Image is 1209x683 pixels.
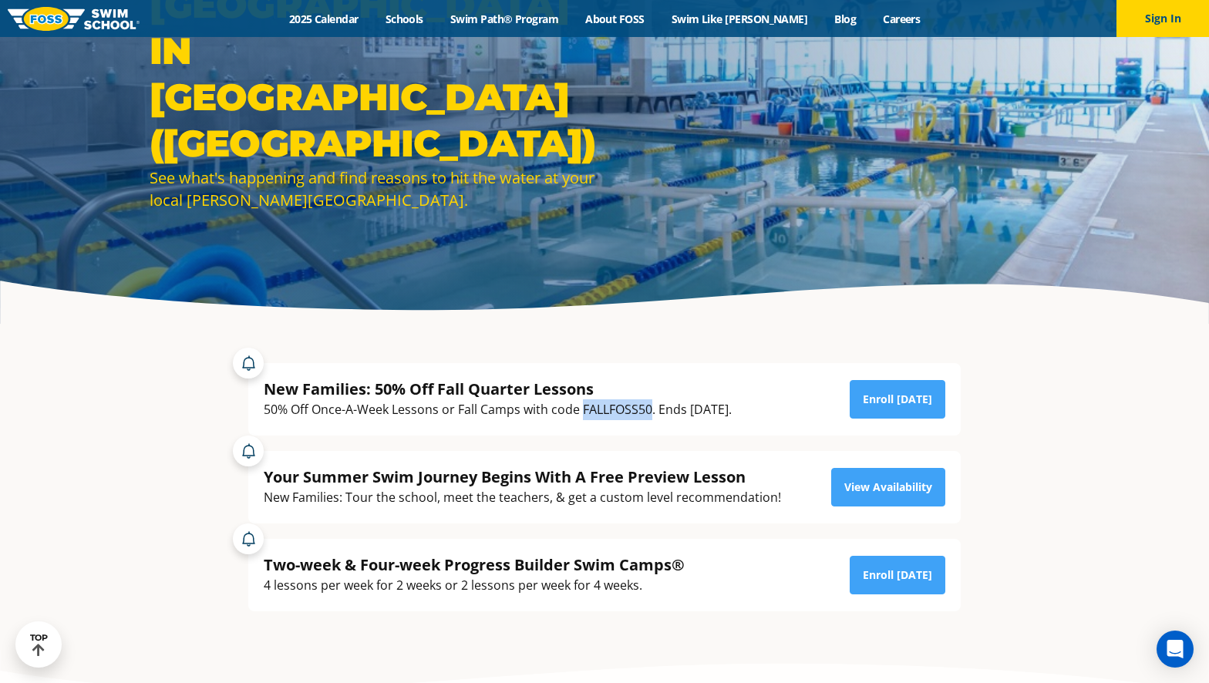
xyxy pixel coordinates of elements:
[150,167,597,211] div: See what's happening and find reasons to hit the water at your local [PERSON_NAME][GEOGRAPHIC_DATA].
[870,12,934,26] a: Careers
[821,12,870,26] a: Blog
[264,466,781,487] div: Your Summer Swim Journey Begins With A Free Preview Lesson
[850,380,945,419] a: Enroll [DATE]
[372,12,436,26] a: Schools
[658,12,821,26] a: Swim Like [PERSON_NAME]
[850,556,945,594] a: Enroll [DATE]
[572,12,658,26] a: About FOSS
[264,399,732,420] div: 50% Off Once-A-Week Lessons or Fall Camps with code FALLFOSS50. Ends [DATE].
[264,575,685,596] div: 4 lessons per week for 2 weeks or 2 lessons per week for 4 weeks.
[831,468,945,506] a: View Availability
[8,7,140,31] img: FOSS Swim School Logo
[30,633,48,657] div: TOP
[436,12,571,26] a: Swim Path® Program
[264,379,732,399] div: New Families: 50% Off Fall Quarter Lessons
[264,487,781,508] div: New Families: Tour the school, meet the teachers, & get a custom level recommendation!
[1157,631,1194,668] div: Open Intercom Messenger
[275,12,372,26] a: 2025 Calendar
[264,554,685,575] div: Two-week & Four-week Progress Builder Swim Camps®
